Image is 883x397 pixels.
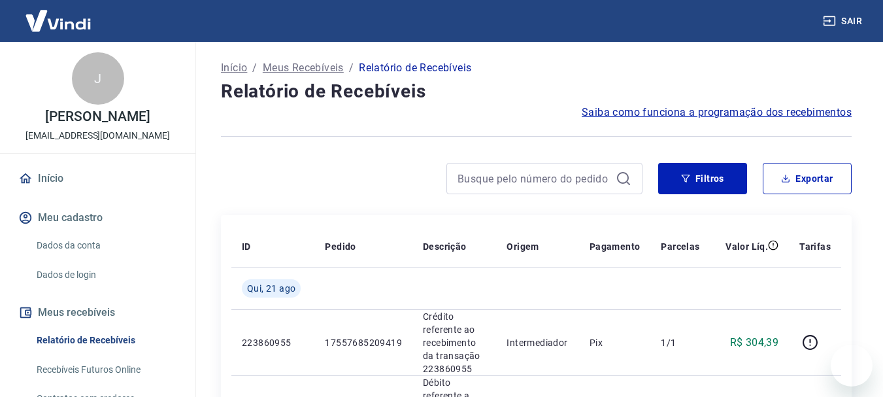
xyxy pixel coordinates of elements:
a: Dados da conta [31,232,180,259]
p: Crédito referente ao recebimento da transação 223860955 [423,310,486,375]
iframe: Botão para abrir a janela de mensagens [831,345,873,387]
a: Início [221,60,247,76]
p: 1/1 [661,336,699,349]
button: Filtros [658,163,747,194]
p: / [252,60,257,76]
div: J [72,52,124,105]
p: Pix [590,336,641,349]
a: Dados de login [31,262,180,288]
p: Valor Líq. [725,240,768,253]
button: Meu cadastro [16,203,180,232]
p: Relatório de Recebíveis [359,60,471,76]
p: Origem [507,240,539,253]
a: Saiba como funciona a programação dos recebimentos [582,105,852,120]
p: ID [242,240,251,253]
p: 223860955 [242,336,304,349]
p: 17557685209419 [325,336,402,349]
p: [EMAIL_ADDRESS][DOMAIN_NAME] [25,129,170,143]
p: Pedido [325,240,356,253]
button: Sair [820,9,867,33]
img: Vindi [16,1,101,41]
span: Qui, 21 ago [247,282,295,295]
p: Parcelas [661,240,699,253]
input: Busque pelo número do pedido [458,169,610,188]
p: R$ 304,39 [730,335,779,351]
a: Relatório de Recebíveis [31,327,180,354]
p: Intermediador [507,336,568,349]
a: Início [16,164,180,193]
a: Meus Recebíveis [263,60,344,76]
p: [PERSON_NAME] [45,110,150,124]
p: Pagamento [590,240,641,253]
h4: Relatório de Recebíveis [221,78,852,105]
a: Recebíveis Futuros Online [31,356,180,383]
p: Tarifas [799,240,831,253]
p: Descrição [423,240,467,253]
button: Exportar [763,163,852,194]
p: / [349,60,354,76]
button: Meus recebíveis [16,298,180,327]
